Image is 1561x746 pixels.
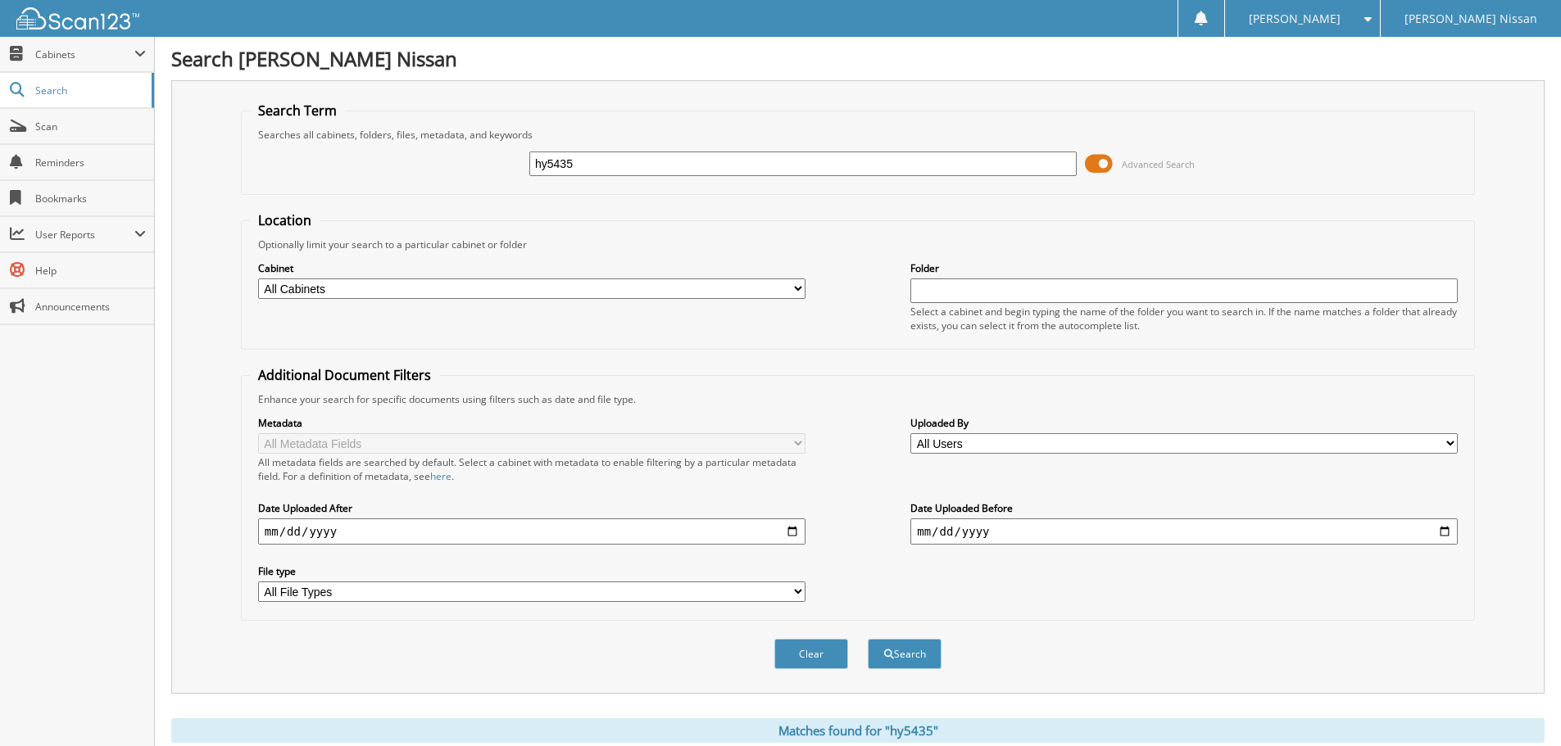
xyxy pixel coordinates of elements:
[35,264,146,278] span: Help
[250,392,1466,406] div: Enhance your search for specific documents using filters such as date and file type.
[258,261,805,275] label: Cabinet
[1479,667,1561,746] iframe: Chat Widget
[774,639,848,669] button: Clear
[250,211,320,229] legend: Location
[910,305,1458,332] div: Select a cabinet and begin typing the name of the folder you want to search in. If the name match...
[35,120,146,133] span: Scan
[430,469,452,483] a: here
[250,128,1466,142] div: Searches all cabinets, folders, files, metadata, and keywords
[250,102,345,120] legend: Search Term
[258,455,805,483] div: All metadata fields are searched by default. Select a cabinet with metadata to enable filtering b...
[1122,158,1195,170] span: Advanced Search
[35,300,146,314] span: Announcements
[35,228,134,242] span: User Reports
[35,47,134,61] span: Cabinets
[171,718,1545,743] div: Matches found for "hy5435"
[910,261,1458,275] label: Folder
[1249,14,1341,24] span: [PERSON_NAME]
[258,518,805,545] input: start
[1404,14,1537,24] span: [PERSON_NAME] Nissan
[910,416,1458,430] label: Uploaded By
[910,518,1458,545] input: end
[35,192,146,206] span: Bookmarks
[16,7,139,29] img: scan123-logo-white.svg
[35,84,143,97] span: Search
[250,237,1466,251] div: Optionally limit your search to a particular cabinet or folder
[258,564,805,578] label: File type
[258,416,805,430] label: Metadata
[171,45,1545,72] h1: Search [PERSON_NAME] Nissan
[250,366,439,384] legend: Additional Document Filters
[258,501,805,515] label: Date Uploaded After
[868,639,942,669] button: Search
[910,501,1458,515] label: Date Uploaded Before
[35,156,146,170] span: Reminders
